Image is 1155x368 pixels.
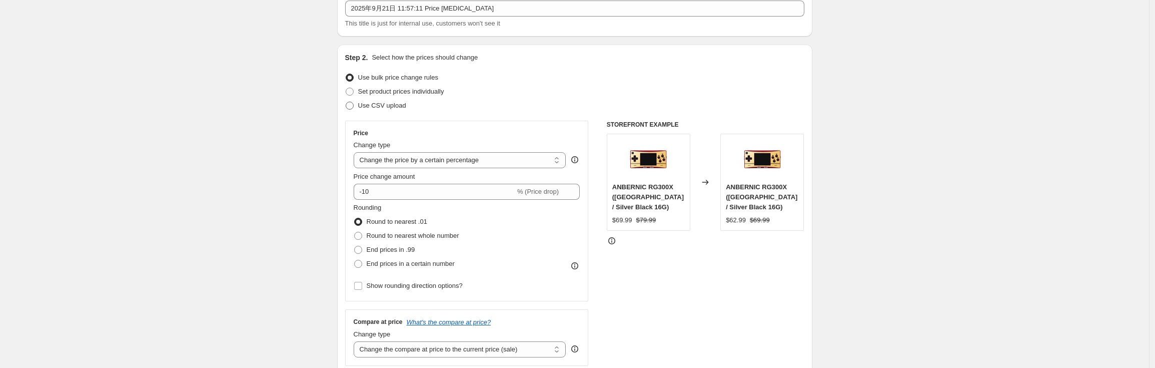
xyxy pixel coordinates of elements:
span: Rounding [354,204,382,211]
span: Set product prices individually [358,88,444,95]
h3: Price [354,129,368,137]
strike: $69.99 [750,215,770,225]
input: -15 [354,184,515,200]
span: ANBERNIC RG300X ([GEOGRAPHIC_DATA] / Silver Black 16G) [612,183,684,211]
span: % (Price drop) [517,188,559,195]
span: Use CSV upload [358,102,406,109]
button: What's the compare at price? [407,318,491,326]
span: Show rounding direction options? [367,282,463,289]
input: 30% off holiday sale [345,1,804,17]
span: This title is just for internal use, customers won't see it [345,20,500,27]
span: Round to nearest whole number [367,232,459,239]
span: Change type [354,141,391,149]
span: Price change amount [354,173,415,180]
span: Use bulk price change rules [358,74,438,81]
span: Round to nearest .01 [367,218,427,225]
img: AnbernicRG300X_514e651c-7c3a-4de7-a20a-533989a2030b_80x.jpg [742,139,782,179]
div: help [570,344,580,354]
span: End prices in .99 [367,246,415,253]
div: help [570,155,580,165]
h2: Step 2. [345,53,368,63]
span: ANBERNIC RG300X ([GEOGRAPHIC_DATA] / Silver Black 16G) [726,183,797,211]
h6: STOREFRONT EXAMPLE [607,121,804,129]
span: Change type [354,330,391,338]
img: AnbernicRG300X_514e651c-7c3a-4de7-a20a-533989a2030b_80x.jpg [628,139,668,179]
div: $69.99 [612,215,632,225]
p: Select how the prices should change [372,53,478,63]
div: $62.99 [726,215,746,225]
strike: $79.99 [636,215,656,225]
span: End prices in a certain number [367,260,455,267]
h3: Compare at price [354,318,403,326]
